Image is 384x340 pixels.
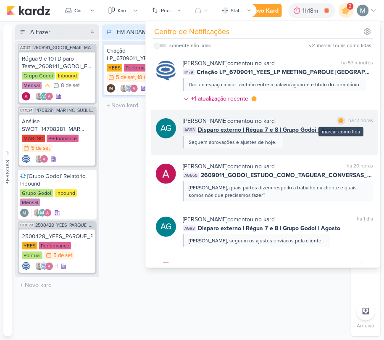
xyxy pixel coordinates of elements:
img: Caroline Traven De Andrade [22,262,30,271]
span: CT1524 [19,108,33,113]
img: Alessandra Gomes [45,262,53,271]
div: YEES [22,242,37,250]
div: Grupo Godoi [22,72,55,80]
div: Análise SWOT_14708281_MAR INC_SUBLIME_JARDINS_PLANEJAMENTO ESTRATÉGICO [22,118,92,133]
span: AG187 [19,45,32,50]
input: + Novo kard [103,99,184,112]
div: há 1 dia [357,260,373,269]
div: Criação LP_6709011_YEES_LP MEETING_PARQUE BUENA VISTA [107,47,181,62]
span: IM79 [183,69,195,75]
div: Prioridade Média [43,81,52,90]
span: Criação LP_6709011_YEES_LP MEETING_PARQUE [GEOGRAPHIC_DATA] [197,68,373,77]
div: Grupo Godoi [20,189,53,197]
div: Criador(a): Caroline Traven De Andrade [22,155,30,163]
div: Criador(a): Caroline Traven De Andrade [22,262,30,271]
div: Pontual [22,252,42,259]
div: Centro de Notificações [154,26,229,37]
img: Caroline Traven De Andrade [40,262,48,271]
div: Novo Kard [250,6,279,15]
div: Performance [47,135,79,142]
img: Iara Santos [35,92,43,101]
div: MAR INC [22,135,45,142]
div: comentou no kard [183,162,275,171]
div: , 18:00 [135,75,150,80]
div: marcar como lida [319,127,364,136]
div: Aline Gimenez Graciano [156,118,176,138]
div: [Grupo Godoi] Relatório Inbound [20,173,94,188]
img: Iara Santos [120,84,128,93]
img: Alessandra Gomes [156,164,176,184]
img: Alessandra Gomes [43,209,52,217]
div: Mensal [22,82,42,89]
div: há 57 minutos [342,59,373,68]
div: Régua 9 e 10 | Diparo Teste_2608141_GODOI_EMAIL MARKETING_SETEMBRO [22,55,92,70]
span: 2500428_YEES_PARQUE_BUENA_VISTA_AJUSTE_LP [35,223,95,228]
p: AG [160,122,171,134]
img: Mariana Amorim [357,5,369,16]
div: Aline Gimenez Graciano [38,209,47,217]
span: AG93 [183,226,196,231]
p: AG [40,211,45,215]
span: 2609011_GODOI_ESTUDO_COMO_TAGUEAR_CONVERSAS_WHATSAPP_RD [201,171,373,180]
div: somente não lidas [169,42,211,49]
div: Performance [124,64,156,72]
div: 2500428_YEES_PARQUE_BUENA_VISTA_AJUSTE_LP [22,233,92,240]
b: [PERSON_NAME] [183,117,227,125]
b: [PERSON_NAME] [183,216,227,223]
span: AG93 [183,127,196,133]
div: há 20 horas [347,162,373,171]
div: Criador(a): Mariana Amorim [20,209,29,217]
img: Alessandra Gomes [22,92,30,101]
div: Colaboradores: Iara Santos, Aline Gimenez Graciano, Alessandra Gomes [31,209,52,217]
div: 8 de set [61,83,80,88]
div: Isabella Machado Guimarães [107,84,115,93]
img: Mariana Amorim [20,209,29,217]
img: Alessandra Gomes [40,155,48,163]
div: comentou no kard [183,117,275,125]
div: 1h18m [303,6,321,15]
img: Iara Santos [35,262,43,271]
div: +1 atualização recente [191,94,250,103]
img: Alessandra Gomes [45,92,53,101]
img: Caroline Traven De Andrade [22,155,30,163]
div: Colaboradores: Iara Santos, Alessandra Gomes [33,155,48,163]
p: AG [160,221,171,233]
img: Iara Santos [33,209,42,217]
div: [PERSON_NAME], quais partes dizem respeito a trabalho da cliente e quais somos nós que precisamos... [189,184,367,199]
span: +1 [53,263,58,270]
div: Criador(a): Alessandra Gomes [22,92,30,101]
div: Pessoas [4,159,11,185]
div: Inbound [55,189,77,197]
div: Aline Gimenez Graciano [156,217,176,237]
img: Caroline Traven De Andrade [156,61,176,81]
img: Alessandra Gomes [130,84,138,93]
div: há 17 horas [349,117,373,125]
div: 4 [87,28,97,37]
div: Mensal [20,199,40,206]
div: Performance [39,242,71,250]
img: Alessandra Gomes [156,262,176,282]
img: Caroline Traven De Andrade [125,84,133,93]
div: 5 de set [53,253,72,258]
div: [PERSON_NAME], seguem os ajustes enviados pela cliente. [189,237,323,244]
div: Seguem aprovações e ajustes de hoje. [189,138,276,146]
div: há 1 dia [357,215,373,224]
div: marcar todas como lidas [317,42,372,49]
span: AG660 [183,173,199,178]
img: kardz.app [7,5,50,16]
b: [PERSON_NAME] [183,261,227,268]
div: Aline Gimenez Graciano [40,92,48,101]
p: AG [42,95,47,99]
b: [PERSON_NAME] [183,163,227,170]
span: 14708281_MAR INC_SUBLIME_JARDINS_PLANEJAMENTO ESTRATÉGICO [35,108,95,113]
p: Arquivo [357,322,375,330]
div: 5 de set [31,146,50,151]
div: 5 de set [116,75,135,80]
p: IM [109,87,113,91]
span: CT1028 [19,223,34,228]
div: comentou no kard [183,59,275,68]
span: 2 [349,3,352,10]
div: alterou os colaboradores [183,260,292,269]
div: Colaboradores: Iara Santos, Caroline Traven De Andrade, Alessandra Gomes [118,84,138,93]
span: Disparo externo | Régua 7 e 8 | Grupo Godoi | Agosto [198,125,341,134]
